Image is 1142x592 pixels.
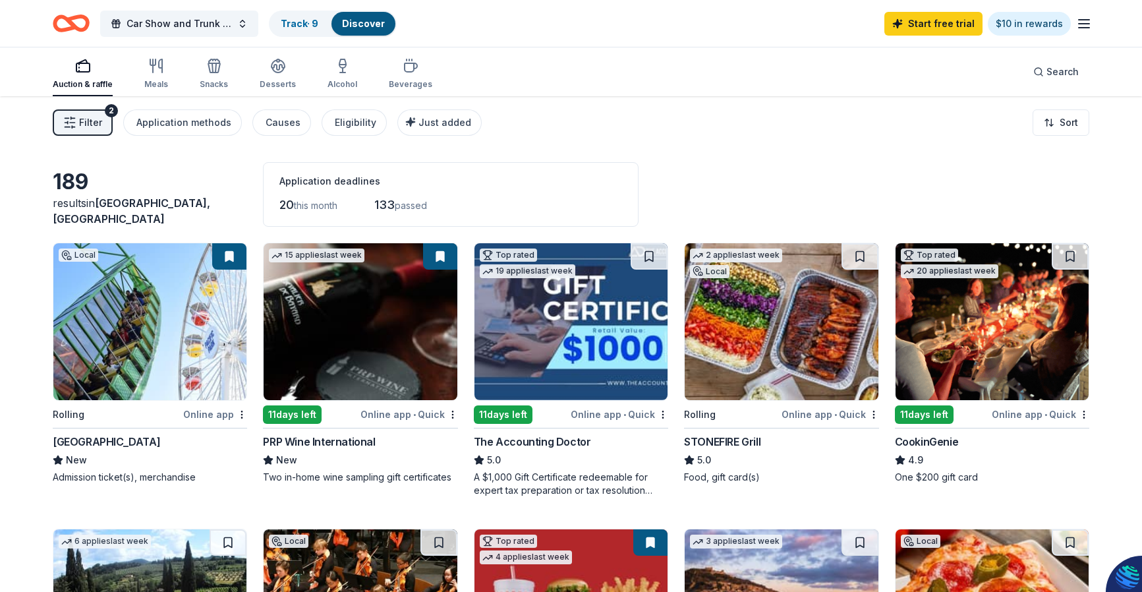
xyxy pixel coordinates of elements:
[895,471,1089,484] div: One $200 gift card
[136,115,231,131] div: Application methods
[279,198,294,212] span: 20
[66,452,87,468] span: New
[335,115,376,131] div: Eligibility
[264,243,457,400] img: Image for PRP Wine International
[908,452,923,468] span: 4.9
[1044,409,1047,420] span: •
[53,196,210,225] span: in
[269,535,308,548] div: Local
[474,434,591,450] div: The Accounting Doctor
[884,12,983,36] a: Start free trial
[992,406,1089,423] div: Online app Quick
[895,434,959,450] div: CookinGenie
[389,79,432,90] div: Beverages
[263,243,457,484] a: Image for PRP Wine International15 applieslast week11days leftOnline app•QuickPRP Wine Internatio...
[123,109,242,136] button: Application methods
[901,535,940,548] div: Local
[266,115,300,131] div: Causes
[281,18,318,29] a: Track· 9
[690,249,782,262] div: 2 applies last week
[782,406,879,423] div: Online app Quick
[328,53,357,96] button: Alcohol
[260,53,296,96] button: Desserts
[328,79,357,90] div: Alcohol
[487,452,501,468] span: 5.0
[684,407,716,423] div: Rolling
[59,535,151,548] div: 6 applies last week
[53,53,113,96] button: Auction & raffle
[901,264,998,278] div: 20 applies last week
[53,434,160,450] div: [GEOGRAPHIC_DATA]
[322,109,387,136] button: Eligibility
[200,79,228,90] div: Snacks
[53,195,247,227] div: results
[144,79,168,90] div: Meals
[260,79,296,90] div: Desserts
[895,243,1089,484] a: Image for CookinGenieTop rated20 applieslast week11days leftOnline app•QuickCookinGenie4.9One $20...
[53,243,247,484] a: Image for Pacific ParkLocalRollingOnline app[GEOGRAPHIC_DATA]NewAdmission ticket(s), merchandise
[685,243,878,400] img: Image for STONEFIRE Grill
[901,249,958,262] div: Top rated
[623,409,626,420] span: •
[684,243,878,484] a: Image for STONEFIRE Grill2 applieslast weekLocalRollingOnline app•QuickSTONEFIRE Grill5.0Food, gi...
[480,264,575,278] div: 19 applies last week
[53,196,210,225] span: [GEOGRAPHIC_DATA], [GEOGRAPHIC_DATA]
[105,104,118,117] div: 2
[895,405,954,424] div: 11 days left
[374,198,395,212] span: 133
[360,406,458,423] div: Online app Quick
[690,535,782,548] div: 3 applies last week
[53,8,90,39] a: Home
[697,452,711,468] span: 5.0
[79,115,102,131] span: Filter
[263,405,322,424] div: 11 days left
[480,249,537,262] div: Top rated
[53,407,84,423] div: Rolling
[684,434,760,450] div: STONEFIRE Grill
[480,550,572,564] div: 4 applies last week
[571,406,668,423] div: Online app Quick
[183,406,247,423] div: Online app
[263,471,457,484] div: Two in-home wine sampling gift certificates
[53,109,113,136] button: Filter2
[988,12,1071,36] a: $10 in rewards
[413,409,416,420] span: •
[269,249,364,262] div: 15 applies last week
[53,169,247,195] div: 189
[144,53,168,96] button: Meals
[294,200,337,211] span: this month
[418,117,471,128] span: Just added
[389,53,432,96] button: Beverages
[1023,59,1089,85] button: Search
[474,405,532,424] div: 11 days left
[474,243,668,497] a: Image for The Accounting DoctorTop rated19 applieslast week11days leftOnline app•QuickThe Account...
[1033,109,1089,136] button: Sort
[834,409,837,420] span: •
[474,471,668,497] div: A $1,000 Gift Certificate redeemable for expert tax preparation or tax resolution services—recipi...
[480,535,537,548] div: Top rated
[53,79,113,90] div: Auction & raffle
[1060,115,1078,131] span: Sort
[100,11,258,37] button: Car Show and Trunk or Treat Family Zone
[53,243,246,400] img: Image for Pacific Park
[397,109,482,136] button: Just added
[269,11,397,37] button: Track· 9Discover
[684,471,878,484] div: Food, gift card(s)
[474,243,668,400] img: Image for The Accounting Doctor
[1046,64,1079,80] span: Search
[53,471,247,484] div: Admission ticket(s), merchandise
[127,16,232,32] span: Car Show and Trunk or Treat Family Zone
[690,265,729,278] div: Local
[279,173,622,189] div: Application deadlines
[252,109,311,136] button: Causes
[59,249,98,262] div: Local
[342,18,385,29] a: Discover
[395,200,427,211] span: passed
[276,452,297,468] span: New
[896,243,1089,400] img: Image for CookinGenie
[200,53,228,96] button: Snacks
[263,434,375,450] div: PRP Wine International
